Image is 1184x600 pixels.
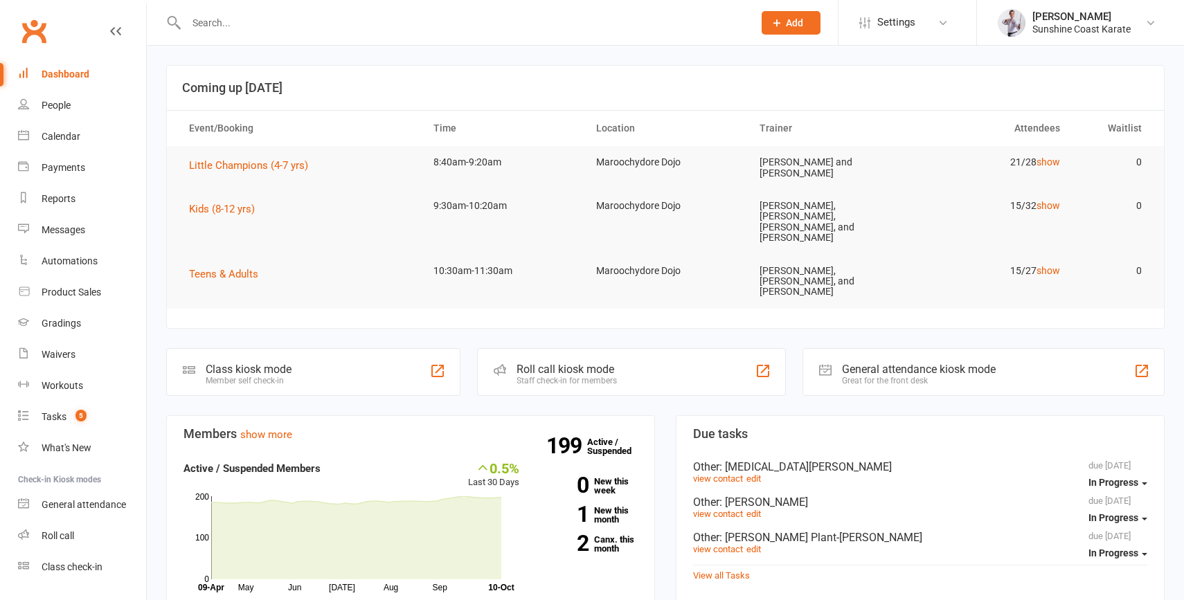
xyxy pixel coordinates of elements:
[1088,547,1138,558] span: In Progress
[693,531,1147,544] div: Other
[18,489,146,520] a: General attendance kiosk mode
[42,100,71,111] div: People
[18,121,146,152] a: Calendar
[746,544,761,554] a: edit
[18,90,146,121] a: People
[1088,477,1138,488] span: In Progress
[540,506,638,524] a: 1New this month
[1088,541,1147,566] button: In Progress
[719,460,892,473] span: : [MEDICAL_DATA][PERSON_NAME]
[747,146,910,190] td: [PERSON_NAME] and [PERSON_NAME]
[177,111,421,146] th: Event/Booking
[1073,146,1154,179] td: 0
[42,411,66,422] div: Tasks
[877,7,915,38] span: Settings
[189,266,268,282] button: Teens & Adults
[842,363,996,376] div: General attendance kiosk mode
[18,339,146,370] a: Waivers
[42,131,80,142] div: Calendar
[42,162,85,173] div: Payments
[584,146,746,179] td: Maroochydore Dojo
[1032,23,1131,35] div: Sunshine Coast Karate
[42,255,98,266] div: Automations
[42,442,91,453] div: What's New
[540,533,589,554] strong: 2
[42,380,83,391] div: Workouts
[1073,190,1154,222] td: 0
[746,473,761,484] a: edit
[1037,156,1060,167] a: show
[468,460,519,490] div: Last 30 Days
[786,17,803,28] span: Add
[18,552,146,583] a: Class kiosk mode
[1037,200,1060,211] a: show
[1088,506,1147,531] button: In Progress
[18,277,146,308] a: Product Sales
[1037,265,1060,276] a: show
[693,496,1147,509] div: Other
[693,427,1147,441] h3: Due tasks
[747,255,910,309] td: [PERSON_NAME], [PERSON_NAME], and [PERSON_NAME]
[421,111,584,146] th: Time
[18,152,146,183] a: Payments
[42,499,126,510] div: General attendance
[42,318,81,329] div: Gradings
[910,190,1073,222] td: 15/32
[693,544,743,554] a: view contact
[719,531,922,544] span: : [PERSON_NAME] Plant-[PERSON_NAME]
[206,363,291,376] div: Class kiosk mode
[421,255,584,287] td: 10:30am-11:30am
[468,460,519,475] div: 0.5%
[584,255,746,287] td: Maroochydore Dojo
[719,496,808,509] span: : [PERSON_NAME]
[182,13,744,33] input: Search...
[1073,255,1154,287] td: 0
[747,190,910,255] td: [PERSON_NAME], [PERSON_NAME], [PERSON_NAME], and [PERSON_NAME]
[1032,10,1131,23] div: [PERSON_NAME]
[17,14,51,48] a: Clubworx
[693,473,743,484] a: view contact
[189,203,255,215] span: Kids (8-12 yrs)
[587,427,648,466] a: 199Active / Suspended
[240,428,292,441] a: show more
[42,287,101,298] div: Product Sales
[189,268,258,280] span: Teens & Adults
[1073,111,1154,146] th: Waitlist
[42,193,75,204] div: Reports
[18,308,146,339] a: Gradings
[747,111,910,146] th: Trainer
[183,462,321,475] strong: Active / Suspended Members
[1088,471,1147,496] button: In Progress
[183,427,638,441] h3: Members
[584,190,746,222] td: Maroochydore Dojo
[693,509,743,519] a: view contact
[584,111,746,146] th: Location
[998,9,1025,37] img: thumb_image1623729628.png
[42,530,74,541] div: Roll call
[42,69,89,80] div: Dashboard
[182,81,1149,95] h3: Coming up [DATE]
[842,376,996,385] div: Great for the front desk
[42,349,75,360] div: Waivers
[18,183,146,215] a: Reports
[910,146,1073,179] td: 21/28
[18,433,146,464] a: What's New
[18,520,146,552] a: Roll call
[540,477,638,495] a: 0New this week
[540,535,638,553] a: 2Canx. this month
[18,246,146,277] a: Automations
[18,401,146,433] a: Tasks 5
[42,561,102,572] div: Class check-in
[42,224,85,235] div: Messages
[762,11,820,35] button: Add
[546,435,587,456] strong: 199
[1088,512,1138,523] span: In Progress
[421,146,584,179] td: 8:40am-9:20am
[746,509,761,519] a: edit
[189,157,318,174] button: Little Champions (4-7 yrs)
[540,504,589,525] strong: 1
[189,201,264,217] button: Kids (8-12 yrs)
[206,376,291,385] div: Member self check-in
[693,570,750,581] a: View all Tasks
[18,215,146,246] a: Messages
